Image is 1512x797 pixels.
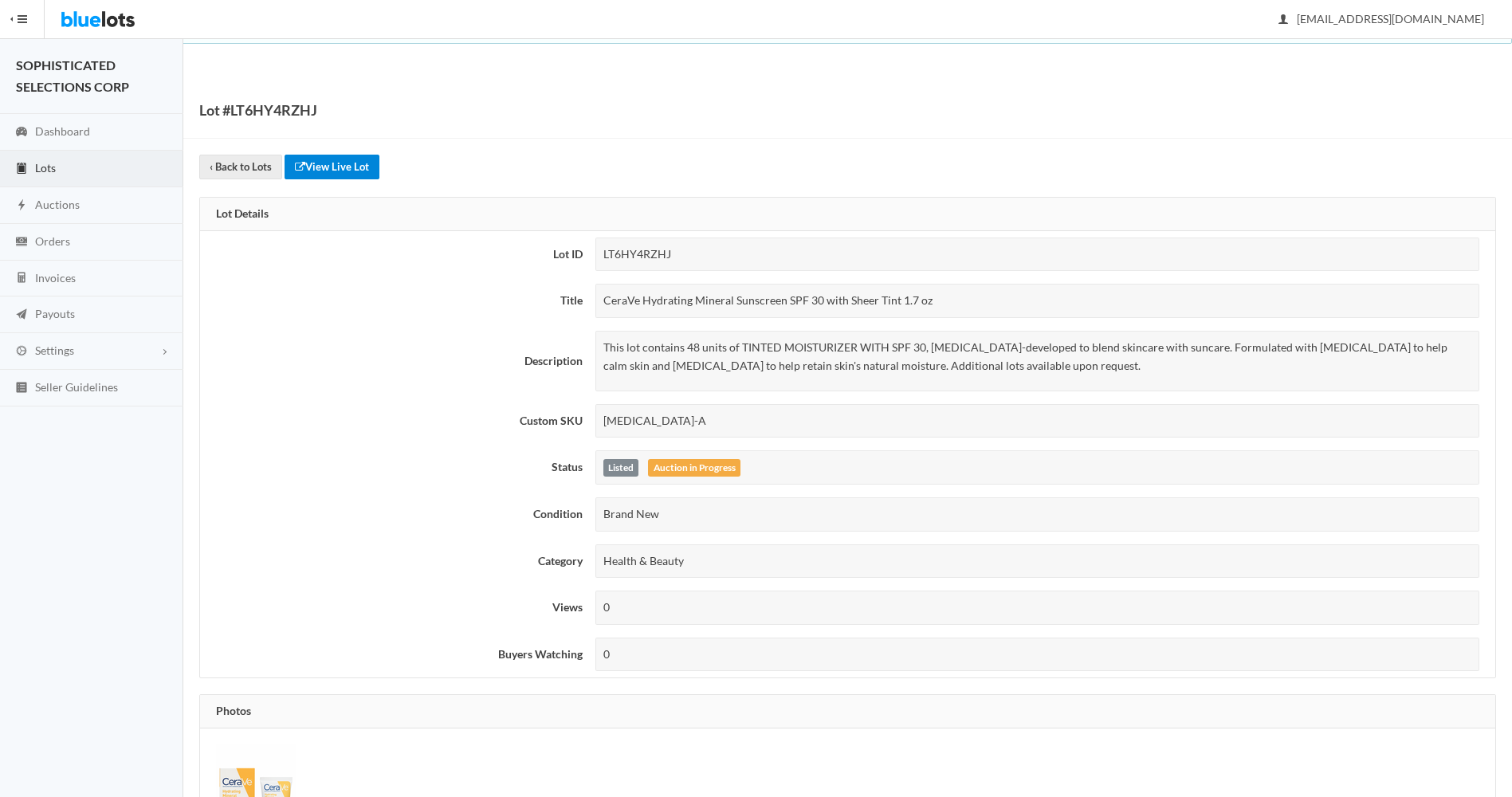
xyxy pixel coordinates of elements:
[200,198,1495,231] div: Lot Details
[14,198,29,214] ion-icon: flash
[14,162,29,177] ion-icon: clipboard
[14,125,29,140] ion-icon: speedometer
[14,235,29,250] ion-icon: cash
[595,638,1480,672] div: 0
[200,324,589,398] th: Description
[35,271,76,285] span: Invoices
[35,234,70,248] span: Orders
[200,538,589,585] th: Category
[595,544,1480,579] div: Health & Beauty
[14,344,29,359] ion-icon: cog
[199,155,282,179] a: ‹ Back to Lots
[200,695,1495,728] div: Photos
[595,591,1480,625] div: 0
[14,271,29,286] ion-icon: calculator
[200,631,589,678] th: Buyers Watching
[603,459,639,477] label: Listed
[35,307,75,320] span: Payouts
[285,155,379,179] a: View Live Lot
[35,198,80,211] span: Auctions
[14,308,29,323] ion-icon: paper plane
[35,124,90,138] span: Dashboard
[595,404,1480,438] div: [MEDICAL_DATA]-A
[603,339,1472,375] p: This lot contains 48 units of TINTED MOISTURIZER WITH SPF 30, [MEDICAL_DATA]-developed to blend s...
[199,98,317,122] h1: Lot #LT6HY4RZHJ
[16,57,129,94] strong: SOPHISTICATED SELECTIONS CORP
[200,584,589,631] th: Views
[200,491,589,538] th: Condition
[595,284,1480,318] div: CeraVe Hydrating Mineral Sunscreen SPF 30 with Sheer Tint 1.7 oz
[35,161,56,175] span: Lots
[1275,13,1291,28] ion-icon: person
[200,277,589,324] th: Title
[648,459,740,477] span: Auction in Progress
[1279,12,1484,26] span: [EMAIL_ADDRESS][DOMAIN_NAME]
[14,381,29,396] ion-icon: list box
[35,380,118,394] span: Seller Guidelines
[200,398,589,445] th: Custom SKU
[35,344,74,357] span: Settings
[595,238,1480,272] div: LT6HY4RZHJ
[200,444,589,491] th: Status
[200,231,589,278] th: Lot ID
[595,497,1480,532] div: Brand New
